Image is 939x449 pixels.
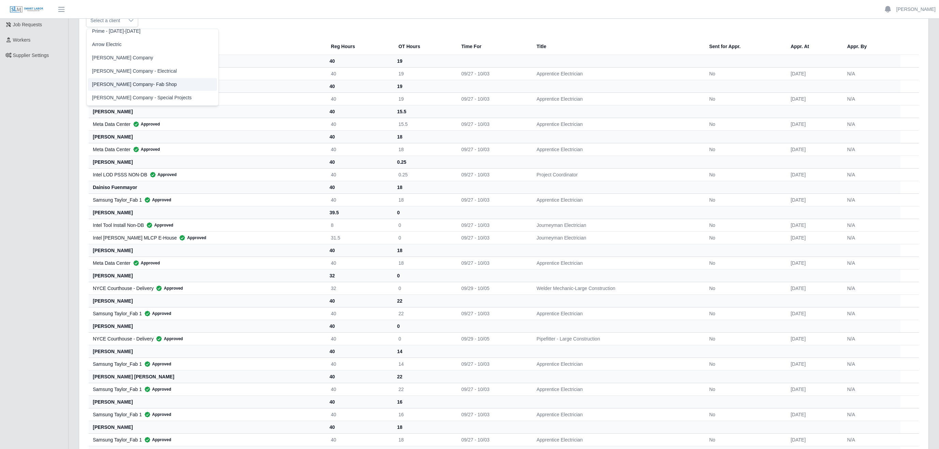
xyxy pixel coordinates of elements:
th: 40 [326,181,393,193]
td: 09/27 - 10/03 [456,433,531,446]
span: Approved [131,121,160,128]
div: Samsung Taylor_Fab 1 [93,197,320,203]
li: Lee Company - Electrical [88,65,217,77]
td: [DATE] [785,168,841,181]
th: 18 [393,181,456,193]
td: Apprentice Electrician [531,92,704,105]
td: 0 [393,332,456,345]
th: 18 [393,244,456,257]
th: 16 [393,395,456,408]
td: No [704,92,785,105]
td: Project Coordinator [531,168,704,181]
td: [DATE] [785,307,841,320]
td: 09/27 - 10/03 [456,383,531,395]
th: Title [531,38,704,55]
td: N/A [842,118,900,130]
td: [DATE] [785,219,841,231]
th: Reg Hours [326,38,393,55]
td: No [704,219,785,231]
td: [DATE] [785,143,841,156]
td: No [704,358,785,370]
th: [PERSON_NAME] [89,130,326,143]
th: 40 [326,105,393,118]
th: 22 [393,370,456,383]
td: 22 [393,383,456,395]
td: 09/27 - 10/03 [456,408,531,421]
td: 09/27 - 10/03 [456,92,531,105]
td: [DATE] [785,383,841,395]
div: NYCE Courthouse - Delivery [93,335,320,342]
th: 40 [326,345,393,358]
span: Approved [177,234,206,241]
td: 32 [326,282,393,294]
span: Supplier Settings [13,53,49,58]
td: 40 [326,408,393,421]
td: [DATE] [785,92,841,105]
td: No [704,257,785,269]
td: [DATE] [785,257,841,269]
td: 40 [326,92,393,105]
td: N/A [842,231,900,244]
img: SLM Logo [10,6,44,13]
td: 09/27 - 10/03 [456,143,531,156]
td: No [704,193,785,206]
th: 40 [326,130,393,143]
div: Samsung Taylor_Fab 1 [93,361,320,367]
td: N/A [842,143,900,156]
td: 0.25 [393,168,456,181]
td: Welder Mechanic-Large Construction [531,282,704,294]
span: Approved [154,335,183,342]
span: Approved [154,285,183,292]
div: Meta Data Center [93,121,320,128]
th: [PERSON_NAME] [89,294,326,307]
th: 40 [326,320,393,332]
td: No [704,282,785,294]
td: [DATE] [785,67,841,80]
td: [DATE] [785,193,841,206]
td: 09/27 - 10/03 [456,118,531,130]
th: [PERSON_NAME] [89,244,326,257]
td: [DATE] [785,282,841,294]
th: 18 [393,421,456,433]
li: Prime - Saturday-Friday [88,25,217,38]
span: [PERSON_NAME] Company - Electrical [92,68,177,75]
td: [DATE] [785,231,841,244]
div: Intel LOD PSSS NON-DB [93,171,320,178]
li: Arrow Electric [88,38,217,51]
th: OT Hours [393,38,456,55]
td: 15.5 [393,118,456,130]
span: Approved [131,146,160,153]
span: Select a client [86,14,124,27]
span: Approved [142,310,171,317]
span: Approved [142,386,171,393]
span: Approved [142,411,171,418]
td: 40 [326,67,393,80]
td: 40 [326,257,393,269]
span: Approved [142,436,171,443]
span: [PERSON_NAME] Company [92,54,153,61]
td: 09/27 - 10/03 [456,193,531,206]
td: 09/29 - 10/05 [456,282,531,294]
td: Apprentice Electrician [531,143,704,156]
th: Time For [456,38,531,55]
td: Apprentice Electrician [531,358,704,370]
th: 0.25 [393,156,456,168]
th: 14 [393,345,456,358]
td: No [704,118,785,130]
td: Journeyman Electrician [531,231,704,244]
th: 0 [393,269,456,282]
span: Approved [142,197,171,203]
th: Sent for Appr. [704,38,785,55]
div: Samsung Taylor_Fab 1 [93,310,320,317]
th: [PERSON_NAME] [89,395,326,408]
td: 18 [393,433,456,446]
td: 09/27 - 10/03 [456,257,531,269]
td: N/A [842,168,900,181]
td: 40 [326,433,393,446]
span: Job Requests [13,22,42,27]
span: [PERSON_NAME] Company- Fab Shop [92,81,177,88]
th: 40 [326,294,393,307]
span: Approved [144,222,173,229]
td: 40 [326,143,393,156]
td: 40 [326,193,393,206]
